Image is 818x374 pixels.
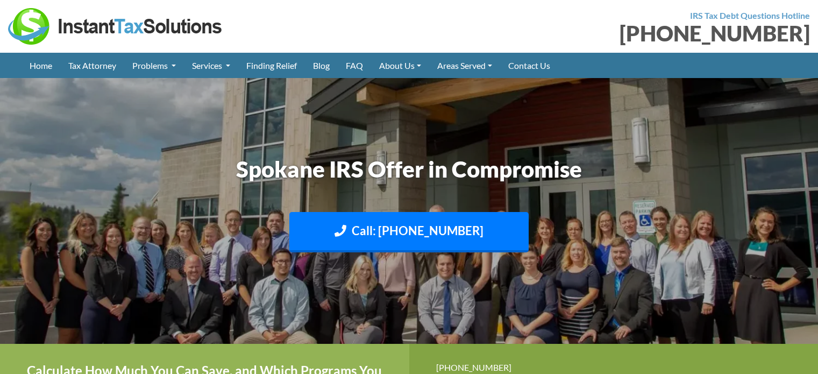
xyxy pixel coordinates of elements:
a: Home [22,53,60,78]
a: Tax Attorney [60,53,124,78]
a: Call: [PHONE_NUMBER] [289,212,529,252]
a: Finding Relief [238,53,305,78]
a: Problems [124,53,184,78]
img: Instant Tax Solutions Logo [8,8,223,45]
a: Services [184,53,238,78]
a: Areas Served [429,53,500,78]
a: About Us [371,53,429,78]
div: [PHONE_NUMBER] [417,23,810,44]
a: Instant Tax Solutions Logo [8,20,223,30]
h1: Spokane IRS Offer in Compromise [111,153,708,185]
a: Blog [305,53,338,78]
strong: IRS Tax Debt Questions Hotline [690,10,810,20]
a: Contact Us [500,53,558,78]
a: FAQ [338,53,371,78]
